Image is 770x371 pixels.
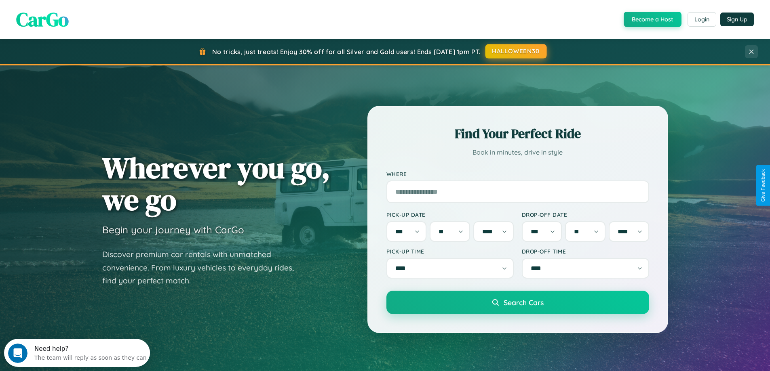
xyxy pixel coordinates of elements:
[30,7,143,13] div: Need help?
[624,12,681,27] button: Become a Host
[102,224,244,236] h3: Begin your journey with CarGo
[760,169,766,202] div: Give Feedback
[3,3,150,25] div: Open Intercom Messenger
[386,211,514,218] label: Pick-up Date
[30,13,143,22] div: The team will reply as soon as they can
[688,12,716,27] button: Login
[720,13,754,26] button: Sign Up
[504,298,544,307] span: Search Cars
[386,248,514,255] label: Pick-up Time
[102,248,304,287] p: Discover premium car rentals with unmatched convenience. From luxury vehicles to everyday rides, ...
[386,147,649,158] p: Book in minutes, drive in style
[386,291,649,314] button: Search Cars
[4,339,150,367] iframe: Intercom live chat discovery launcher
[16,6,69,33] span: CarGo
[8,344,27,363] iframe: Intercom live chat
[102,152,330,216] h1: Wherever you go, we go
[386,170,649,177] label: Where
[522,211,649,218] label: Drop-off Date
[522,248,649,255] label: Drop-off Time
[485,44,547,59] button: HALLOWEEN30
[386,125,649,143] h2: Find Your Perfect Ride
[212,48,481,56] span: No tricks, just treats! Enjoy 30% off for all Silver and Gold users! Ends [DATE] 1pm PT.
